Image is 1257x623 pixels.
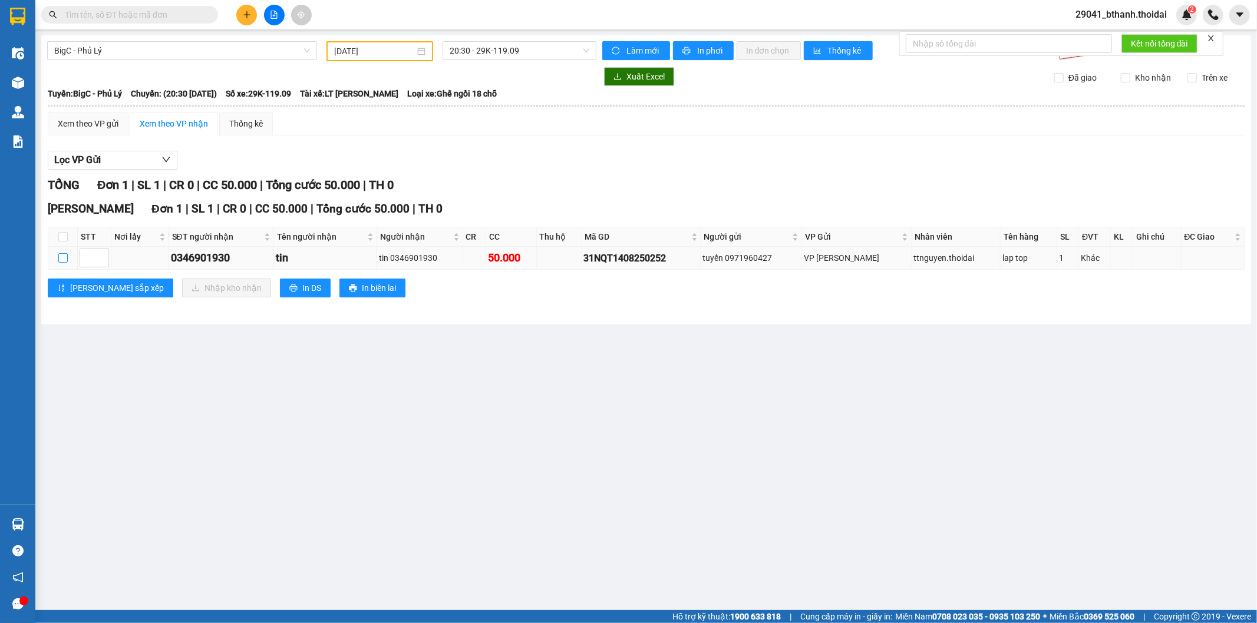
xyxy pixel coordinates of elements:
[582,247,701,270] td: 31NQT1408250252
[486,227,536,247] th: CC
[1185,230,1232,243] span: ĐC Giao
[236,5,257,25] button: plus
[339,279,405,297] button: printerIn biên lai
[1188,5,1196,14] sup: 2
[223,202,246,216] span: CR 0
[1182,9,1192,20] img: icon-new-feature
[54,153,101,167] span: Lọc VP Gửi
[363,178,366,192] span: |
[97,178,128,192] span: Đơn 1
[48,89,122,98] b: Tuyến: BigC - Phủ Lý
[488,250,534,266] div: 50.000
[49,11,57,19] span: search
[673,41,734,60] button: printerIn phơi
[78,227,111,247] th: STT
[302,281,321,294] span: In DS
[703,251,800,264] div: tuyến 0971960427
[612,47,622,56] span: sync
[226,87,291,100] span: Số xe: 29K-119.09
[1059,251,1077,264] div: 1
[249,202,252,216] span: |
[906,34,1112,53] input: Nhập số tổng đài
[362,281,396,294] span: In biên lai
[1064,71,1101,84] span: Đã giao
[379,251,461,264] div: tin 0346901930
[12,135,24,148] img: solution-icon
[12,106,24,118] img: warehouse-icon
[805,230,899,243] span: VP Gửi
[613,72,622,82] span: download
[1143,610,1145,623] span: |
[12,77,24,89] img: warehouse-icon
[463,227,487,247] th: CR
[163,178,166,192] span: |
[255,202,308,216] span: CC 50.000
[48,202,134,216] span: [PERSON_NAME]
[1208,9,1219,20] img: phone-icon
[12,518,24,531] img: warehouse-icon
[197,178,200,192] span: |
[48,178,80,192] span: TỔNG
[584,251,699,266] div: 31NQT1408250252
[203,178,257,192] span: CC 50.000
[697,44,724,57] span: In phơi
[413,202,415,216] span: |
[12,598,24,609] span: message
[1081,251,1108,264] div: Khác
[169,247,275,270] td: 0346901930
[274,247,377,270] td: tin
[10,8,25,25] img: logo-vxr
[626,44,661,57] span: Làm mới
[1197,71,1232,84] span: Trên xe
[276,250,375,266] div: tin
[804,41,873,60] button: bar-chartThống kê
[604,67,674,86] button: downloadXuất Excel
[1192,612,1200,621] span: copyright
[289,284,298,293] span: printer
[140,117,208,130] div: Xem theo VP nhận
[813,47,823,56] span: bar-chart
[585,230,689,243] span: Mã GD
[70,281,164,294] span: [PERSON_NAME] sắp xếp
[1130,71,1176,84] span: Kho nhận
[58,117,118,130] div: Xem theo VP gửi
[182,279,271,297] button: downloadNhập kho nhận
[169,178,194,192] span: CR 0
[1084,612,1134,621] strong: 0369 525 060
[1111,227,1133,247] th: KL
[1043,614,1047,619] span: ⚪️
[1079,227,1111,247] th: ĐVT
[1131,37,1188,50] span: Kết nối tổng đài
[151,202,183,216] span: Đơn 1
[730,612,781,621] strong: 1900 633 818
[737,41,801,60] button: In đơn chọn
[65,8,204,21] input: Tìm tên, số ĐT hoặc mã đơn
[802,247,912,270] td: VP Nguyễn Quốc Trị
[682,47,692,56] span: printer
[192,202,214,216] span: SL 1
[407,87,497,100] span: Loại xe: Ghế ngồi 18 chỗ
[48,151,177,170] button: Lọc VP Gửi
[131,87,217,100] span: Chuyến: (20:30 [DATE])
[266,178,360,192] span: Tổng cước 50.000
[380,230,451,243] span: Người nhận
[277,230,365,243] span: Tên người nhận
[895,610,1040,623] span: Miền Nam
[316,202,410,216] span: Tổng cước 50.000
[171,250,272,266] div: 0346901930
[291,5,312,25] button: aim
[790,610,791,623] span: |
[264,5,285,25] button: file-add
[131,178,134,192] span: |
[1229,5,1250,25] button: caret-down
[270,11,278,19] span: file-add
[626,70,665,83] span: Xuất Excel
[800,610,892,623] span: Cung cấp máy in - giấy in:
[1133,227,1181,247] th: Ghi chú
[57,284,65,293] span: sort-ascending
[114,230,157,243] span: Nơi lấy
[300,87,398,100] span: Tài xế: LT [PERSON_NAME]
[349,284,357,293] span: printer
[229,117,263,130] div: Thống kê
[537,227,582,247] th: Thu hộ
